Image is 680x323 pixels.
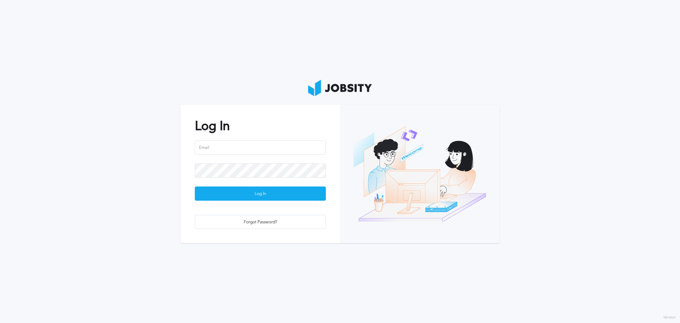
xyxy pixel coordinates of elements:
input: Email [195,140,326,155]
button: Log In [195,186,326,201]
label: Version: [663,316,676,320]
div: Log In [195,187,325,201]
h2: Log In [195,119,326,133]
button: Forgot Password? [195,215,326,229]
